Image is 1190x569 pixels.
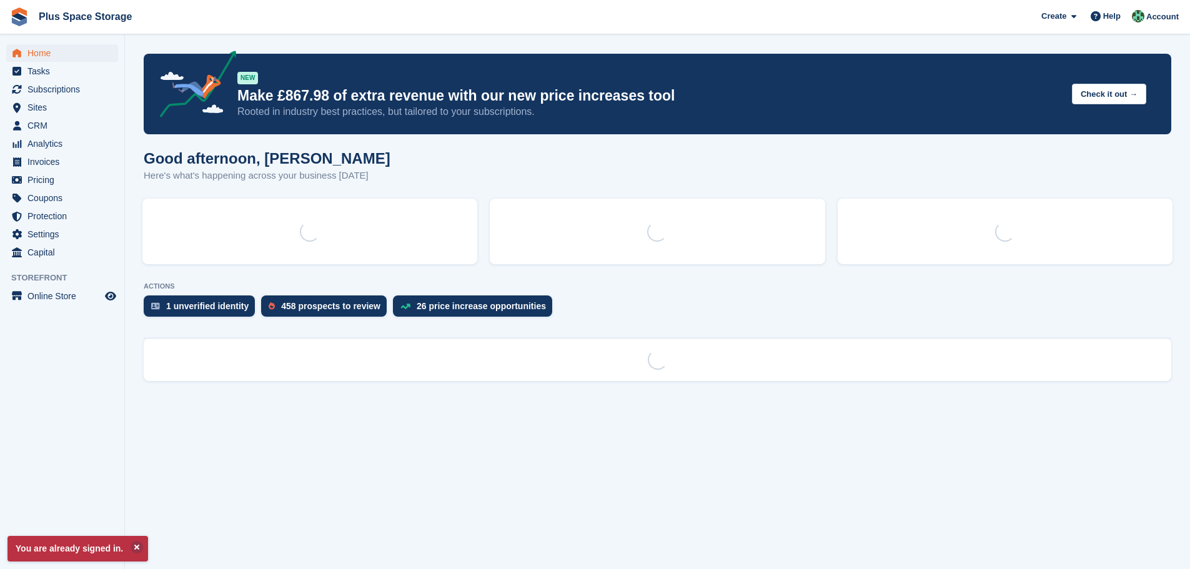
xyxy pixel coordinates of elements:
a: menu [6,207,118,225]
h1: Good afternoon, [PERSON_NAME] [144,150,390,167]
span: Sites [27,99,102,116]
span: Online Store [27,287,102,305]
div: 26 price increase opportunities [417,301,546,311]
a: 1 unverified identity [144,295,261,323]
p: Rooted in industry best practices, but tailored to your subscriptions. [237,105,1062,119]
img: price_increase_opportunities-93ffe204e8149a01c8c9dc8f82e8f89637d9d84a8eef4429ea346261dce0b2c0.svg [400,304,410,309]
a: 26 price increase opportunities [393,295,558,323]
p: Make £867.98 of extra revenue with our new price increases tool [237,87,1062,105]
a: menu [6,153,118,171]
span: Capital [27,244,102,261]
div: 458 prospects to review [281,301,380,311]
span: Subscriptions [27,81,102,98]
a: menu [6,117,118,134]
span: Create [1041,10,1066,22]
button: Check it out → [1072,84,1146,104]
a: menu [6,135,118,152]
img: verify_identity-adf6edd0f0f0b5bbfe63781bf79b02c33cf7c696d77639b501bdc392416b5a36.svg [151,302,160,310]
img: stora-icon-8386f47178a22dfd0bd8f6a31ec36ba5ce8667c1dd55bd0f319d3a0aa187defe.svg [10,7,29,26]
span: Settings [27,225,102,243]
span: Protection [27,207,102,225]
a: menu [6,189,118,207]
p: You are already signed in. [7,536,148,562]
span: Invoices [27,153,102,171]
span: Tasks [27,62,102,80]
a: menu [6,287,118,305]
a: Preview store [103,289,118,304]
div: NEW [237,72,258,84]
p: ACTIONS [144,282,1171,290]
a: menu [6,171,118,189]
a: 458 prospects to review [261,295,393,323]
a: Plus Space Storage [34,6,137,27]
a: menu [6,225,118,243]
span: Home [27,44,102,62]
div: 1 unverified identity [166,301,249,311]
span: Pricing [27,171,102,189]
a: menu [6,44,118,62]
a: menu [6,81,118,98]
p: Here's what's happening across your business [DATE] [144,169,390,183]
span: CRM [27,117,102,134]
span: Analytics [27,135,102,152]
a: menu [6,244,118,261]
span: Storefront [11,272,124,284]
a: menu [6,62,118,80]
img: prospect-51fa495bee0391a8d652442698ab0144808aea92771e9ea1ae160a38d050c398.svg [269,302,275,310]
span: Account [1146,11,1179,23]
span: Coupons [27,189,102,207]
img: price-adjustments-announcement-icon-8257ccfd72463d97f412b2fc003d46551f7dbcb40ab6d574587a9cd5c0d94... [149,51,237,122]
span: Help [1103,10,1121,22]
a: menu [6,99,118,116]
img: Karolis Stasinskas [1132,10,1144,22]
